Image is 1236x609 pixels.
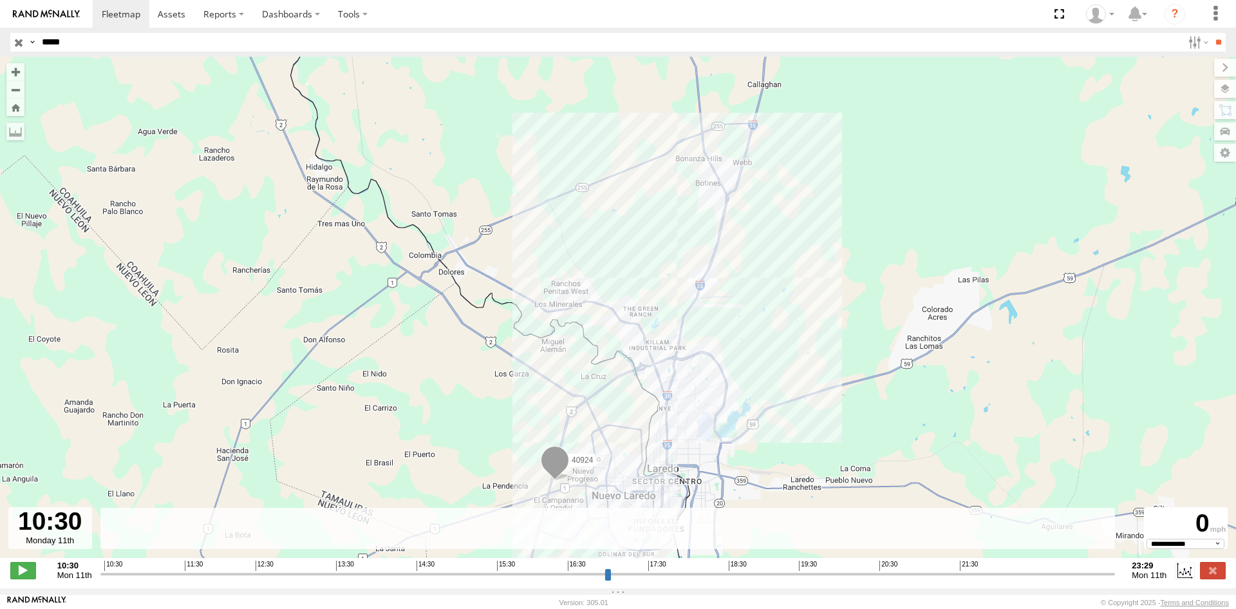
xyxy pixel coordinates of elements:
i: ? [1165,4,1185,24]
span: 19:30 [799,561,817,571]
div: Version: 305.01 [559,599,608,606]
span: 21:30 [960,561,978,571]
strong: 23:29 [1132,561,1166,570]
span: 20:30 [879,561,897,571]
span: 40924 [572,456,593,465]
div: 0 [1146,509,1226,539]
span: Mon 11th Aug 2025 [57,570,92,580]
div: © Copyright 2025 - [1101,599,1229,606]
span: 12:30 [256,561,274,571]
span: 16:30 [568,561,586,571]
div: Ryan Roxas [1081,5,1119,24]
label: Map Settings [1214,144,1236,162]
span: 11:30 [185,561,203,571]
span: 10:30 [104,561,122,571]
span: 15:30 [497,561,515,571]
span: 13:30 [336,561,354,571]
button: Zoom out [6,81,24,99]
span: 17:30 [648,561,666,571]
span: 18:30 [729,561,747,571]
button: Zoom in [6,63,24,81]
label: Search Filter Options [1183,33,1211,52]
strong: 10:30 [57,561,92,570]
label: Measure [6,122,24,140]
img: rand-logo.svg [13,10,80,19]
span: Mon 11th Aug 2025 [1132,570,1166,580]
label: Search Query [27,33,37,52]
span: 14:30 [417,561,435,571]
button: Zoom Home [6,99,24,116]
label: Close [1200,562,1226,579]
label: Play/Stop [10,562,36,579]
a: Visit our Website [7,596,66,609]
a: Terms and Conditions [1161,599,1229,606]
